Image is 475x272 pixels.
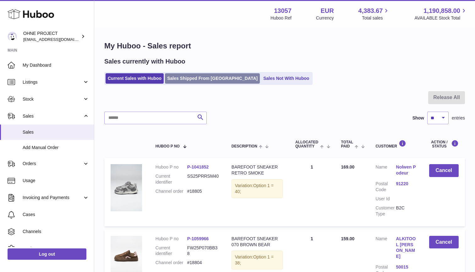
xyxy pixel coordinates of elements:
[429,140,459,148] div: Action / Status
[232,164,283,176] div: BAREFOOT SNEAKER RETRO SMOKE
[156,173,187,185] dt: Current identifier
[23,161,83,167] span: Orders
[358,7,383,15] span: 4,383.67
[187,236,209,241] a: P-1059966
[187,188,219,194] dd: #18805
[187,173,219,185] dd: SS25PRRSM40
[23,113,83,119] span: Sales
[23,96,83,102] span: Stock
[274,7,292,15] strong: 13057
[358,7,390,21] a: 4,383.67 Total sales
[396,205,417,217] dd: B2C
[8,248,86,260] a: Log out
[23,37,92,42] span: [EMAIL_ADDRESS][DOMAIN_NAME]
[23,145,89,151] span: Add Manual Order
[261,73,311,84] a: Sales Not With Huboo
[23,178,89,184] span: Usage
[156,260,187,266] dt: Channel order
[156,188,187,194] dt: Channel order
[320,7,334,15] strong: EUR
[235,183,274,194] span: Option 1 = 40;
[187,164,209,169] a: P-1041852
[429,236,459,249] button: Cancel
[23,195,83,201] span: Invoicing and Payments
[412,115,424,121] label: Show
[106,73,164,84] a: Current Sales with Huboo
[396,164,417,176] a: Nolwen Podeur
[23,129,89,135] span: Sales
[232,251,283,269] div: Variation:
[316,15,334,21] div: Currency
[396,236,417,260] a: ALKITOOL [PERSON_NAME]
[23,79,83,85] span: Listings
[341,140,353,148] span: Total paid
[376,181,396,193] dt: Postal Code
[187,245,219,257] dd: FW25P070BB38
[23,31,80,42] div: OHNE PROJECT
[23,62,89,68] span: My Dashboard
[156,236,187,242] dt: Huboo P no
[396,181,417,187] a: 91220
[376,196,396,202] dt: User Id
[362,15,390,21] span: Total sales
[423,7,460,15] span: 1,190,858.00
[376,236,396,261] dt: Name
[429,164,459,177] button: Cancel
[376,205,396,217] dt: Customer Type
[396,264,417,270] a: 50015
[414,7,467,21] a: 1,190,858.00 AVAILABLE Stock Total
[235,254,274,265] span: Option 1 = 38;
[104,57,185,66] h2: Sales currently with Huboo
[156,245,187,257] dt: Current identifier
[111,164,142,211] img: DSC02828.jpg
[452,115,465,121] span: entries
[23,212,89,218] span: Cases
[23,229,89,235] span: Channels
[165,73,260,84] a: Sales Shipped From [GEOGRAPHIC_DATA]
[104,41,465,51] h1: My Huboo - Sales report
[341,164,355,169] span: 169.00
[232,236,283,248] div: BAREFOOT SNEAKER 070 BROWN BEAR
[156,164,187,170] dt: Huboo P no
[270,15,292,21] div: Huboo Ref
[376,164,396,178] dt: Name
[414,15,467,21] span: AVAILABLE Stock Total
[156,144,180,148] span: Huboo P no
[232,144,257,148] span: Description
[295,140,319,148] span: ALLOCATED Quantity
[341,236,355,241] span: 159.00
[8,32,17,41] img: support@ohneproject.com
[23,246,89,252] span: Settings
[289,158,335,226] td: 1
[232,179,283,198] div: Variation:
[376,140,417,148] div: Customer
[187,260,219,266] dd: #18804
